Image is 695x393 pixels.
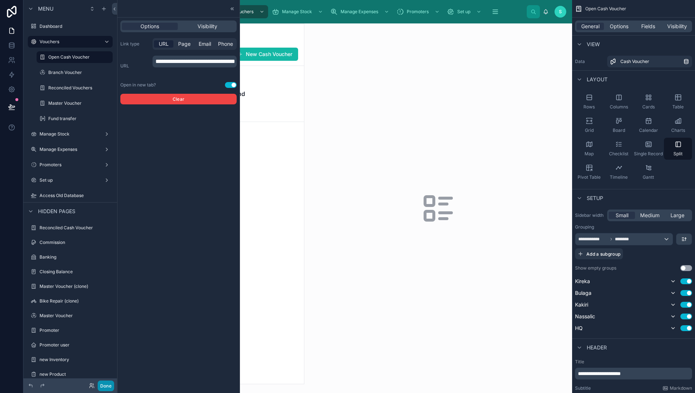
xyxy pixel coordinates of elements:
span: Bulaga [575,289,591,297]
span: Cash Voucher [620,59,649,64]
span: Fields [641,23,655,30]
label: Link type [120,41,150,47]
button: Gantt [634,161,662,183]
a: Master Voucher [37,97,113,109]
span: Kireka [575,278,590,285]
a: Manage Expenses [28,144,113,155]
label: URL [120,63,150,69]
button: Charts [664,114,692,136]
span: Setup [587,194,603,202]
span: General [581,23,600,30]
label: Access Old Database [40,193,111,199]
a: Branch Voucher [37,67,113,78]
span: Columns [610,104,628,110]
a: Manage Stock [270,5,327,18]
label: Vouchers [40,39,98,45]
a: Manage Expenses [328,5,393,18]
span: Options [610,23,628,30]
a: Bike Repair (clone) [28,295,113,307]
span: Manage Expenses [341,9,378,15]
a: Vouchers [222,5,268,18]
button: Split [664,138,692,160]
span: Hidden pages [38,208,75,215]
label: Fund transfer [48,116,111,122]
span: Medium [640,212,660,219]
span: Phone [218,40,233,48]
span: Checklist [609,151,628,157]
span: Split [673,151,683,157]
span: Add a subgroup [586,251,620,257]
button: Timeline [605,161,633,183]
span: Options [140,23,159,30]
button: Clear [120,94,237,104]
button: Board [605,114,633,136]
a: Set up [445,5,485,18]
a: Closing Balance [28,266,113,278]
span: Manage Stock [282,9,312,15]
span: Page [178,40,191,48]
label: Branch Voucher [48,70,111,75]
span: HQ [575,325,583,332]
label: Commission [40,240,111,245]
a: Master Voucher (clone) [28,281,113,292]
label: Dashboard [40,23,111,29]
span: Open Cash Voucher [585,6,626,12]
span: Promoters [407,9,429,15]
button: Calendar [634,114,662,136]
a: Dashboard [28,21,113,32]
a: new Product [28,368,113,380]
span: Table [672,104,684,110]
span: Gantt [643,174,654,180]
button: Single Record [634,138,662,160]
div: scrollable content [153,56,237,67]
label: Show empty groups [575,265,616,271]
a: Banking [28,251,113,263]
a: Manage Stock [28,128,113,140]
a: Promoter user [28,339,113,351]
a: Cash Voucher [607,56,692,67]
span: Nassalic [575,313,595,320]
span: Board [613,127,625,133]
button: Add a subgroup [575,248,623,259]
label: Master Voucher (clone) [40,283,111,289]
button: Map [575,138,603,160]
a: Fund transfer [37,113,113,125]
div: scrollable content [176,4,527,20]
button: Grid [575,114,603,136]
button: Checklist [605,138,633,160]
label: Promoter [40,327,111,333]
span: Small [616,212,628,219]
label: Manage Stock [40,131,101,137]
span: Charts [671,127,685,133]
button: Cards [634,91,662,113]
label: Open Cash Voucher [48,54,108,60]
span: View [587,41,600,48]
a: Promoter [28,325,113,336]
span: Rows [583,104,595,110]
div: scrollable content [575,368,692,379]
label: Reconciled Vouchers [48,85,111,91]
span: Cards [642,104,655,110]
label: Master Voucher [48,100,111,106]
label: Title [575,359,692,365]
span: Map [585,151,594,157]
label: Manage Expenses [40,147,101,152]
button: Pivot Table [575,161,603,183]
a: Master Voucher [28,310,113,322]
span: Kakiri [575,301,588,308]
span: Visibility [198,23,217,30]
span: Timeline [610,174,628,180]
span: S [559,9,562,15]
label: Promoters [40,162,101,168]
span: Visibility [667,23,687,30]
label: Master Voucher [40,313,111,319]
span: Email [199,40,211,48]
button: Done [98,381,114,391]
label: Grouping [575,224,594,230]
a: Open Cash Voucher [37,51,113,63]
span: Calendar [639,127,658,133]
span: Large [670,212,684,219]
span: Menu [38,5,53,12]
a: Commission [28,237,113,248]
label: Closing Balance [40,269,111,275]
